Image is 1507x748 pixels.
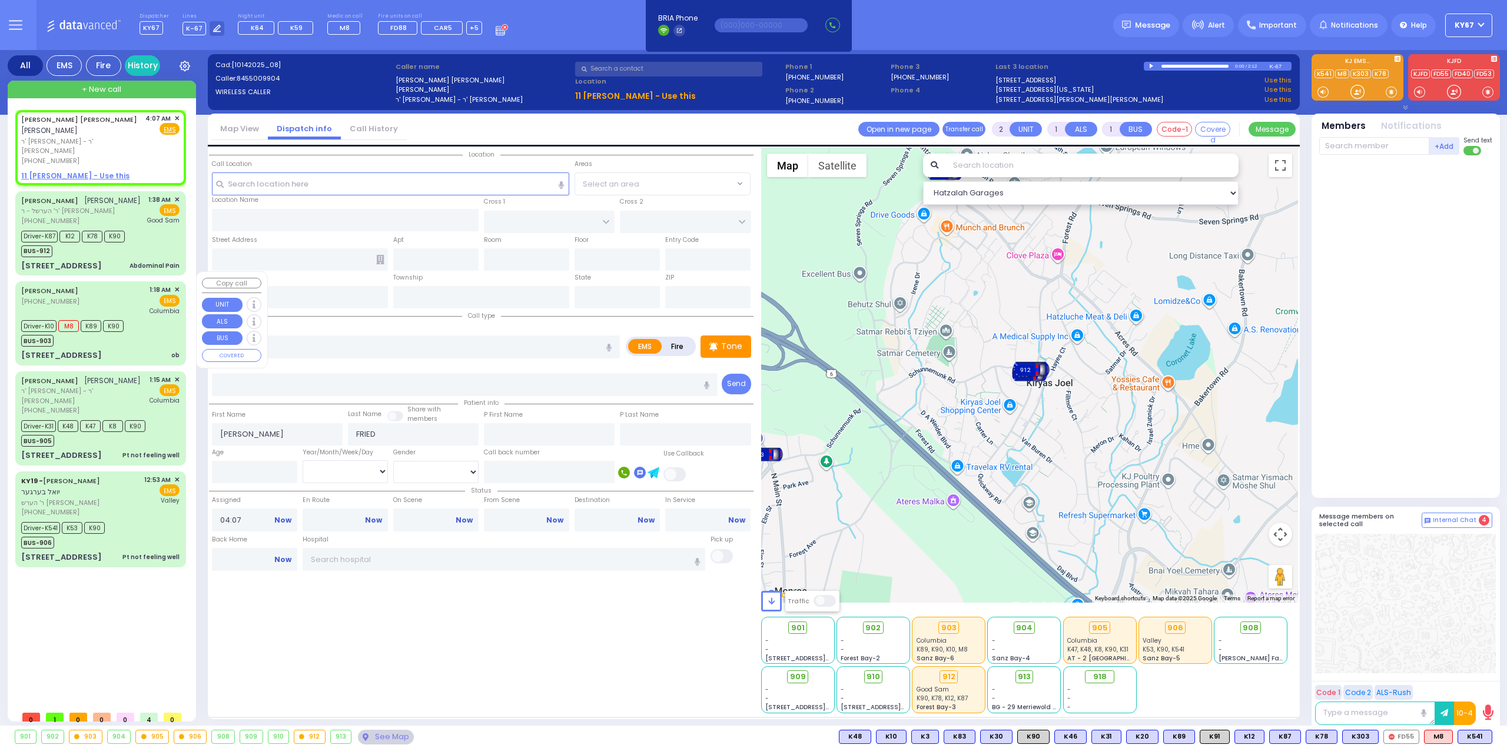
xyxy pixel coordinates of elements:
span: [PHONE_NUMBER] [21,405,79,415]
div: 905 [136,730,168,743]
span: EMS [160,204,180,216]
button: 10-4 [1454,702,1476,725]
span: FD88 [390,23,407,32]
span: [PERSON_NAME] [84,375,141,385]
div: [STREET_ADDRESS] [21,350,102,361]
label: En Route [303,496,388,505]
span: 1:18 AM [150,285,171,294]
span: K90 [103,320,124,332]
span: K48 [58,420,78,432]
div: 912 [294,730,325,743]
span: ✕ [174,475,180,485]
span: 0 [117,713,134,722]
span: Sanz Bay-4 [992,654,1030,663]
gmp-advanced-marker: 903 [756,446,774,463]
label: KJFD [1408,58,1500,67]
button: Transfer call [942,122,985,137]
div: See map [358,730,413,744]
label: Lines [182,13,225,20]
span: BUS-906 [21,537,54,548]
label: Room [484,235,502,245]
label: [PHONE_NUMBER] [785,96,844,105]
button: Code 1 [1315,685,1342,700]
span: יואל בערגער [21,487,60,497]
span: EMS [160,484,180,496]
a: [PERSON_NAME] [21,196,78,205]
label: [PERSON_NAME] [PERSON_NAME] [396,75,572,85]
a: [STREET_ADDRESS][PERSON_NAME][PERSON_NAME] [995,95,1163,105]
img: red-radio-icon.svg [1389,734,1395,740]
span: EMS [160,384,180,396]
small: Share with [407,405,441,414]
a: Use this [1264,75,1292,85]
span: [STREET_ADDRESS][PERSON_NAME] [765,654,877,663]
div: 906 [174,730,207,743]
span: + New call [82,84,121,95]
span: K59 [290,23,303,32]
span: [PERSON_NAME] Farm [1219,654,1288,663]
label: From Scene [484,496,569,505]
label: Dispatcher [140,13,169,20]
a: [PERSON_NAME] [PERSON_NAME] [21,115,137,124]
span: Help [1411,20,1427,31]
a: [PERSON_NAME] [21,376,78,385]
div: K-67 [1269,62,1292,71]
span: ✕ [174,285,180,295]
span: - [1219,636,1222,645]
button: Notifications [1381,119,1442,133]
span: KY19 - [21,476,43,486]
label: [PHONE_NUMBER] [785,72,844,81]
label: Cross 1 [484,197,505,207]
label: Back Home [212,535,297,544]
label: First Name [212,410,245,420]
span: K53 [62,522,82,534]
label: Fire [661,339,694,354]
button: Code 2 [1343,685,1373,700]
span: BRIA Phone [658,13,698,24]
button: UNIT [1010,122,1042,137]
span: K8 [102,420,123,432]
a: Open in new page [858,122,940,137]
span: 908 [1243,622,1259,634]
span: 4 [1479,515,1489,526]
span: ✕ [174,114,180,124]
div: 913 [331,730,351,743]
div: 906 [1165,621,1186,634]
div: BLS [1306,730,1337,744]
a: FD53 [1474,69,1494,78]
span: K89 [81,320,101,332]
span: [PERSON_NAME] [21,125,78,135]
button: BUS [202,331,243,345]
span: - [992,636,995,645]
button: Map camera controls [1269,523,1292,546]
a: Now [546,515,563,526]
div: 909 [240,730,263,743]
div: 912 [940,670,958,683]
div: 901 [15,730,36,743]
span: EMS [160,295,180,307]
span: 0 [69,713,87,722]
u: EMS [164,125,176,134]
img: Google [764,587,803,603]
span: K78 [82,231,102,242]
u: 11 [PERSON_NAME] - Use this [575,90,696,102]
a: FD40 [1452,69,1473,78]
label: Apt [393,235,404,245]
label: Cad: [215,60,391,70]
div: BLS [944,730,975,744]
div: [STREET_ADDRESS] [21,551,102,563]
span: K90 [84,522,105,534]
span: Alert [1208,20,1225,31]
span: Send text [1463,136,1492,145]
div: 904 [108,730,131,743]
img: comment-alt.png [1425,518,1430,524]
span: 1:15 AM [150,375,171,384]
label: Floor [575,235,589,245]
span: [PHONE_NUMBER] [21,216,79,225]
div: Pt not feeling well [122,451,180,460]
div: BLS [1126,730,1159,744]
a: Use this [1264,85,1292,95]
span: K47 [80,420,101,432]
span: Phone 3 [891,62,992,72]
div: 905 [1089,621,1110,634]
